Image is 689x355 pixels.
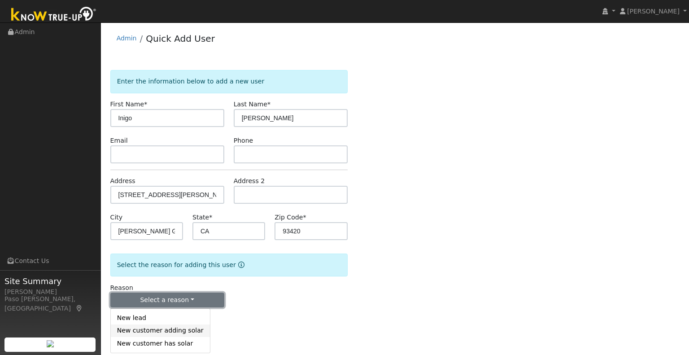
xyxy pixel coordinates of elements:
label: Phone [234,136,253,145]
label: Zip Code [275,213,306,222]
label: State [192,213,212,222]
a: Quick Add User [146,33,215,44]
label: City [110,213,123,222]
span: Required [303,214,306,221]
label: Address 2 [234,176,265,186]
label: Address [110,176,135,186]
label: Reason [110,283,133,293]
a: Map [75,305,83,312]
span: Required [209,214,212,221]
div: Enter the information below to add a new user [110,70,348,93]
img: Know True-Up [7,5,101,25]
div: [PERSON_NAME] [4,287,96,297]
a: Admin [117,35,137,42]
span: [PERSON_NAME] [627,8,680,15]
span: Required [144,101,147,108]
img: retrieve [47,340,54,347]
label: First Name [110,100,148,109]
span: Required [267,101,270,108]
a: New customer adding solar [111,324,210,337]
label: Email [110,136,128,145]
button: Select a reason [110,293,224,308]
a: New lead [111,312,210,324]
span: Site Summary [4,275,96,287]
a: New customer has solar [111,337,210,350]
div: Paso [PERSON_NAME], [GEOGRAPHIC_DATA] [4,294,96,313]
div: Select the reason for adding this user [110,254,348,276]
a: Reason for new user [236,261,244,268]
label: Last Name [234,100,270,109]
